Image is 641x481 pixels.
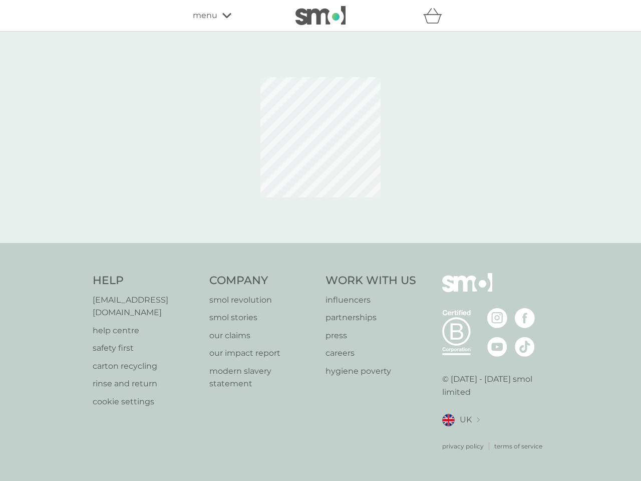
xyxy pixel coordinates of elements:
a: hygiene poverty [326,365,416,378]
h4: Company [209,273,316,289]
a: smol revolution [209,294,316,307]
h4: Help [93,273,199,289]
a: safety first [93,342,199,355]
div: basket [423,6,448,26]
a: rinse and return [93,377,199,390]
span: menu [193,9,217,22]
a: influencers [326,294,416,307]
a: press [326,329,416,342]
a: modern slavery statement [209,365,316,390]
img: visit the smol Youtube page [487,337,507,357]
a: [EMAIL_ADDRESS][DOMAIN_NAME] [93,294,199,319]
h4: Work With Us [326,273,416,289]
img: UK flag [442,414,455,426]
a: partnerships [326,311,416,324]
a: help centre [93,324,199,337]
a: smol stories [209,311,316,324]
a: terms of service [494,441,542,451]
img: visit the smol Instagram page [487,308,507,328]
a: our claims [209,329,316,342]
p: © [DATE] - [DATE] smol limited [442,373,549,398]
img: visit the smol Tiktok page [515,337,535,357]
img: select a new location [477,417,480,423]
a: careers [326,347,416,360]
a: our impact report [209,347,316,360]
a: cookie settings [93,395,199,408]
a: privacy policy [442,441,484,451]
span: UK [460,413,472,426]
img: visit the smol Facebook page [515,308,535,328]
img: smol [295,6,346,25]
a: carton recycling [93,360,199,373]
img: smol [442,273,492,307]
